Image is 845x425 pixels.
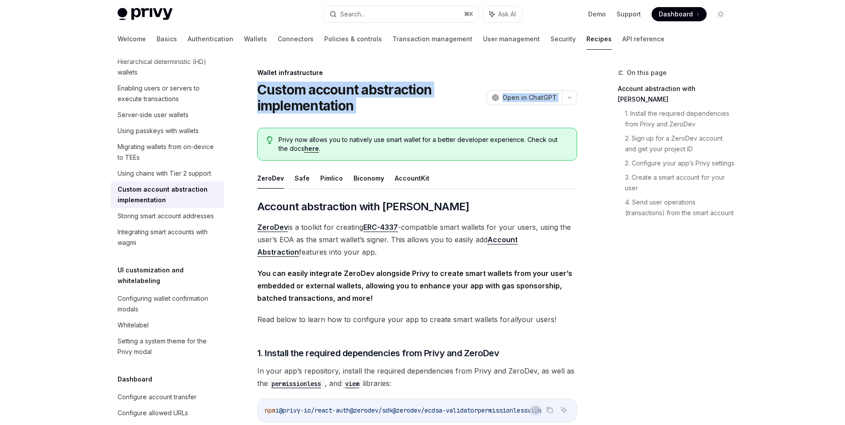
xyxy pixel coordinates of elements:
[118,28,146,50] a: Welcome
[118,56,219,78] div: Hierarchical deterministic (HD) wallets
[188,28,233,50] a: Authentication
[110,54,224,80] a: Hierarchical deterministic (HD) wallets
[510,315,518,324] em: all
[118,211,214,221] div: Storing smart account addresses
[625,170,735,195] a: 3. Create a smart account for your user
[118,392,197,402] div: Configure account transfer
[118,126,199,136] div: Using passkeys with wallets
[617,10,641,19] a: Support
[118,142,219,163] div: Migrating wallets from on-device to TEEs
[118,408,188,418] div: Configure allowed URLs
[110,224,224,251] a: Integrating smart accounts with wagmi
[393,28,472,50] a: Transaction management
[110,181,224,208] a: Custom account abstraction implementation
[118,8,173,20] img: light logo
[340,9,365,20] div: Search...
[110,389,224,405] a: Configure account transfer
[486,90,562,105] button: Open in ChatGPT
[118,293,219,315] div: Configuring wallet confirmation modals
[323,6,479,22] button: Search...⌘K
[324,28,382,50] a: Policies & controls
[118,336,219,357] div: Setting a system theme for the Privy modal
[588,10,606,19] a: Demo
[464,11,473,18] span: ⌘ K
[627,67,667,78] span: On this page
[110,139,224,165] a: Migrating wallets from on-device to TEEs
[268,379,325,389] code: permissionless
[257,68,577,77] div: Wallet infrastructure
[110,123,224,139] a: Using passkeys with wallets
[157,28,177,50] a: Basics
[622,28,664,50] a: API reference
[118,374,152,385] h5: Dashboard
[118,110,189,120] div: Server-side user wallets
[275,406,279,414] span: i
[586,28,612,50] a: Recipes
[295,168,310,189] button: Safe
[350,406,393,414] span: @zerodev/sdk
[110,165,224,181] a: Using chains with Tier 2 support
[110,80,224,107] a: Enabling users or servers to execute transactions
[625,156,735,170] a: 2. Configure your app’s Privy settings
[257,313,577,326] span: Read below to learn how to configure your app to create smart wallets for your users!
[118,227,219,248] div: Integrating smart accounts with wagmi
[244,28,267,50] a: Wallets
[652,7,707,21] a: Dashboard
[625,106,735,131] a: 1. Install the required dependencies from Privy and ZeroDev
[110,107,224,123] a: Server-side user wallets
[110,208,224,224] a: Storing smart account addresses
[342,379,363,388] a: viem
[257,221,577,258] span: is a toolkit for creating -compatible smart wallets for your users, using the user’s EOA as the s...
[257,223,288,232] a: ZeroDev
[618,82,735,106] a: Account abstraction with [PERSON_NAME]
[257,168,284,189] button: ZeroDev
[354,168,384,189] button: Biconomy
[257,365,577,390] span: In your app’s repository, install the required dependencies from Privy and ZeroDev, as well as th...
[267,136,273,144] svg: Tip
[659,10,693,19] span: Dashboard
[478,406,527,414] span: permissionless
[483,6,522,22] button: Ask AI
[714,7,728,21] button: Toggle dark mode
[110,333,224,360] a: Setting a system theme for the Privy modal
[342,379,363,389] code: viem
[527,406,542,414] span: viem
[257,347,499,359] span: 1. Install the required dependencies from Privy and ZeroDev
[118,265,224,286] h5: UI customization and whitelabeling
[110,405,224,421] a: Configure allowed URLs
[118,83,219,104] div: Enabling users or servers to execute transactions
[278,28,314,50] a: Connectors
[257,200,469,214] span: Account abstraction with [PERSON_NAME]
[625,131,735,156] a: 2. Sign up for a ZeroDev account and get your project ID
[483,28,540,50] a: User management
[268,379,325,388] a: permissionless
[498,10,516,19] span: Ask AI
[530,404,541,416] button: Report incorrect code
[110,291,224,317] a: Configuring wallet confirmation modals
[265,406,275,414] span: npm
[118,320,149,331] div: Whitelabel
[279,135,567,153] span: Privy now allows you to natively use smart wallet for a better developer experience. Check out th...
[503,93,557,102] span: Open in ChatGPT
[279,406,350,414] span: @privy-io/react-auth
[363,223,398,232] a: ERC-4337
[257,82,483,114] h1: Custom account abstraction implementation
[304,145,319,153] a: here
[110,317,224,333] a: Whitelabel
[320,168,343,189] button: Pimlico
[550,28,576,50] a: Security
[544,404,555,416] button: Copy the contents from the code block
[625,195,735,220] a: 4. Send user operations (transactions) from the smart account
[118,168,211,179] div: Using chains with Tier 2 support
[118,184,219,205] div: Custom account abstraction implementation
[257,269,572,303] strong: You can easily integrate ZeroDev alongside Privy to create smart wallets from your user’s embedde...
[393,406,478,414] span: @zerodev/ecdsa-validator
[558,404,570,416] button: Ask AI
[395,168,429,189] button: AccountKit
